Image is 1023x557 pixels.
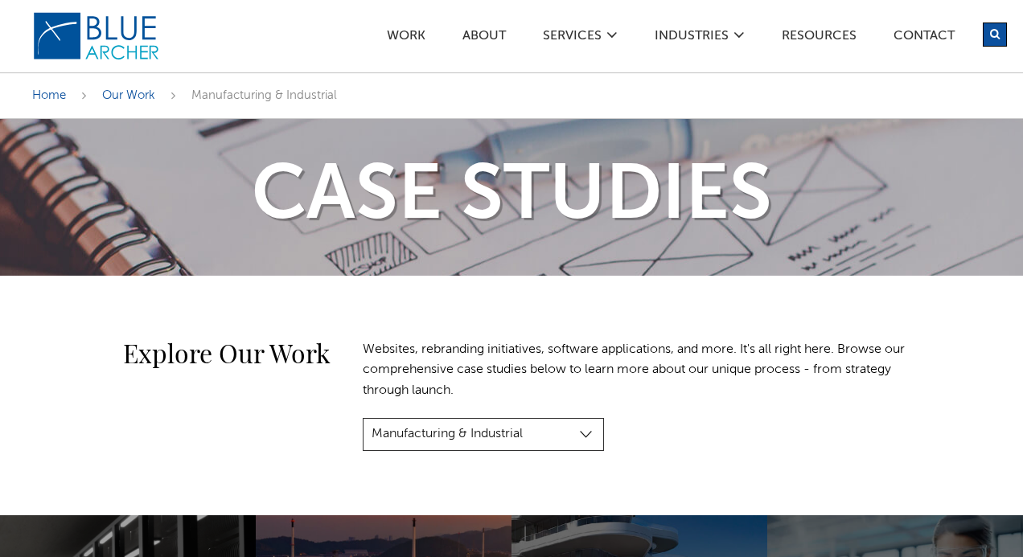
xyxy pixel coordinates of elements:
a: Industries [654,30,729,47]
a: Resources [781,30,857,47]
a: Work [386,30,426,47]
a: SERVICES [542,30,602,47]
img: Blue Archer Logo [32,11,161,61]
a: Our Work [102,89,155,101]
a: ABOUT [462,30,507,47]
span: Manufacturing & Industrial [191,89,337,101]
p: Websites, rebranding initiatives, software applications, and more. It's all right here. Browse ou... [363,340,909,402]
a: Home [32,89,66,101]
a: Contact [893,30,955,47]
h2: Explore Our Work [32,340,331,366]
